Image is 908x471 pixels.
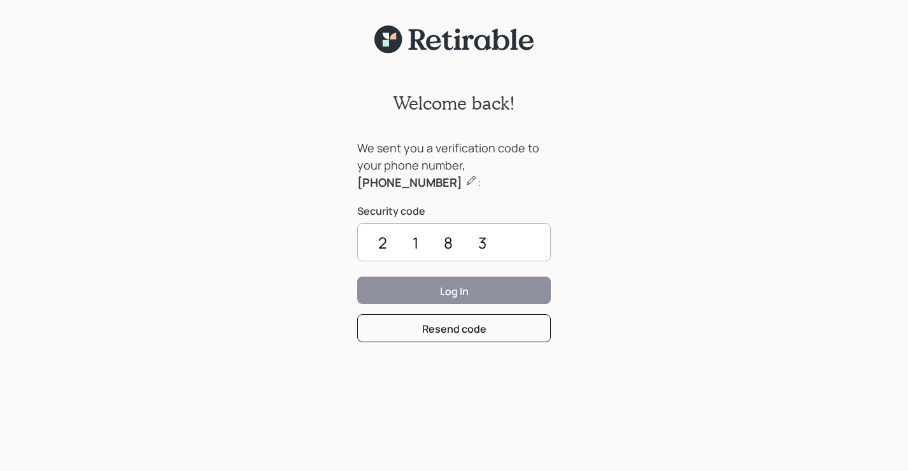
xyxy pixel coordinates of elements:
[357,314,551,342] button: Resend code
[357,140,551,191] div: We sent you a verification code to your phone number, :
[440,284,469,298] div: Log In
[357,175,462,190] b: [PHONE_NUMBER]
[422,322,486,336] div: Resend code
[393,92,515,114] h2: Welcome back!
[357,204,551,218] label: Security code
[357,277,551,304] button: Log In
[357,223,551,261] input: ••••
